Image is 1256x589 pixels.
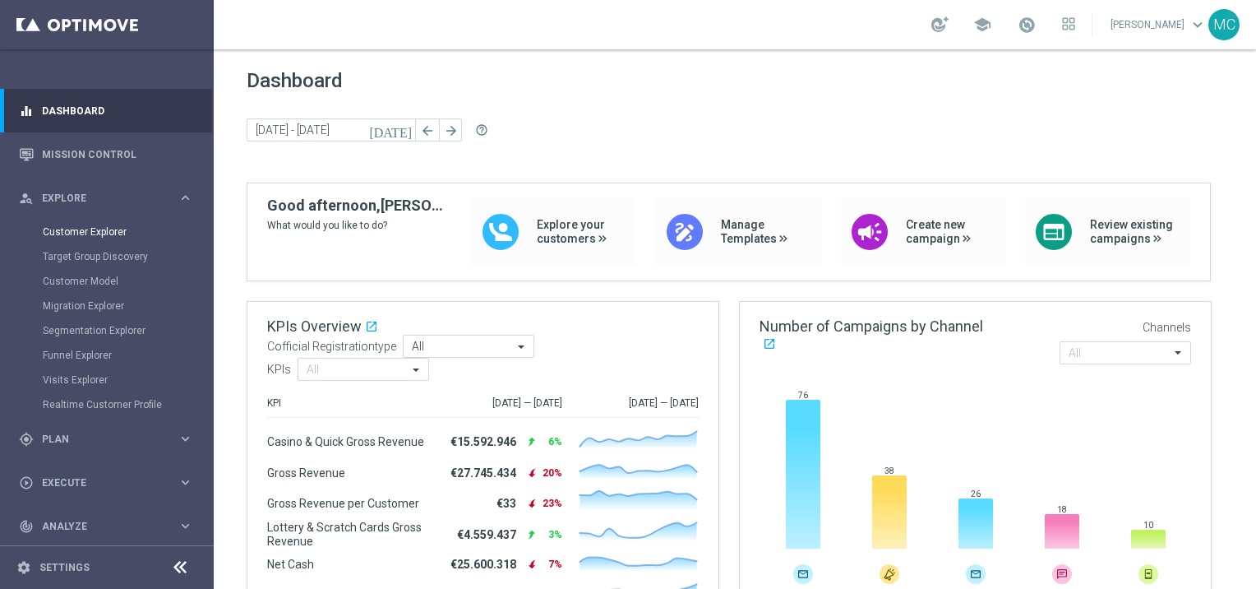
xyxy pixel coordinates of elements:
[42,89,193,132] a: Dashboard
[1189,16,1207,34] span: keyboard_arrow_down
[19,89,193,132] div: Dashboard
[16,560,31,575] i: settings
[43,269,212,294] div: Customer Model
[18,433,194,446] button: gps_fixed Plan keyboard_arrow_right
[19,432,178,447] div: Plan
[42,132,193,176] a: Mission Control
[19,519,34,534] i: track_changes
[43,299,171,313] a: Migration Explorer
[19,191,34,206] i: person_search
[42,193,178,203] span: Explore
[178,475,193,490] i: keyboard_arrow_right
[43,373,171,387] a: Visits Explorer
[18,104,194,118] button: equalizer Dashboard
[39,563,90,573] a: Settings
[178,431,193,447] i: keyboard_arrow_right
[1208,9,1240,40] div: MC
[43,244,212,269] div: Target Group Discovery
[42,478,178,488] span: Execute
[43,225,171,239] a: Customer Explorer
[43,294,212,318] div: Migration Explorer
[1109,12,1208,37] a: [PERSON_NAME]keyboard_arrow_down
[19,191,178,206] div: Explore
[19,104,34,118] i: equalizer
[43,398,171,411] a: Realtime Customer Profile
[43,343,212,368] div: Funnel Explorer
[43,368,212,392] div: Visits Explorer
[43,275,171,288] a: Customer Model
[18,476,194,489] button: play_circle_outline Execute keyboard_arrow_right
[19,475,178,490] div: Execute
[178,518,193,534] i: keyboard_arrow_right
[43,392,212,417] div: Realtime Customer Profile
[43,318,212,343] div: Segmentation Explorer
[19,432,34,447] i: gps_fixed
[973,16,991,34] span: school
[18,148,194,161] button: Mission Control
[178,190,193,206] i: keyboard_arrow_right
[42,522,178,531] span: Analyze
[43,250,171,263] a: Target Group Discovery
[43,324,171,337] a: Segmentation Explorer
[19,519,178,534] div: Analyze
[42,434,178,444] span: Plan
[43,349,171,362] a: Funnel Explorer
[18,520,194,533] button: track_changes Analyze keyboard_arrow_right
[43,220,212,244] div: Customer Explorer
[19,132,193,176] div: Mission Control
[18,192,194,205] button: person_search Explore keyboard_arrow_right
[19,475,34,490] i: play_circle_outline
